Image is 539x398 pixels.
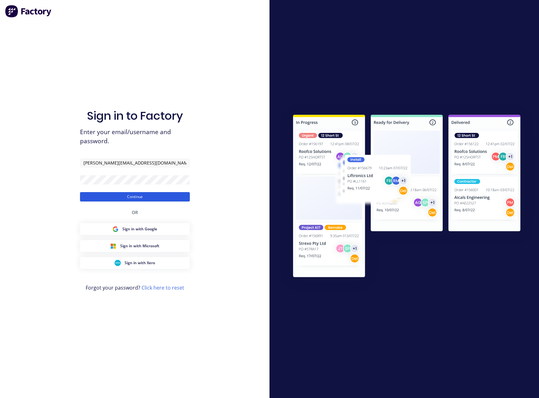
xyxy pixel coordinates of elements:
[122,226,157,232] span: Sign in with Google
[115,260,121,266] img: Xero Sign in
[86,284,184,291] span: Forgot your password?
[132,202,138,223] div: OR
[80,223,190,235] button: Google Sign inSign in with Google
[80,192,190,202] button: Continue
[80,257,190,269] button: Xero Sign inSign in with Xero
[125,260,155,266] span: Sign in with Xero
[110,243,116,249] img: Microsoft Sign in
[120,243,159,249] span: Sign in with Microsoft
[80,240,190,252] button: Microsoft Sign inSign in with Microsoft
[5,5,52,18] img: Factory
[87,109,183,123] h1: Sign in to Factory
[141,284,184,291] a: Click here to reset
[279,102,534,292] img: Sign in
[80,158,190,168] input: Email/Username
[80,128,190,146] span: Enter your email/username and password.
[112,226,119,232] img: Google Sign in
